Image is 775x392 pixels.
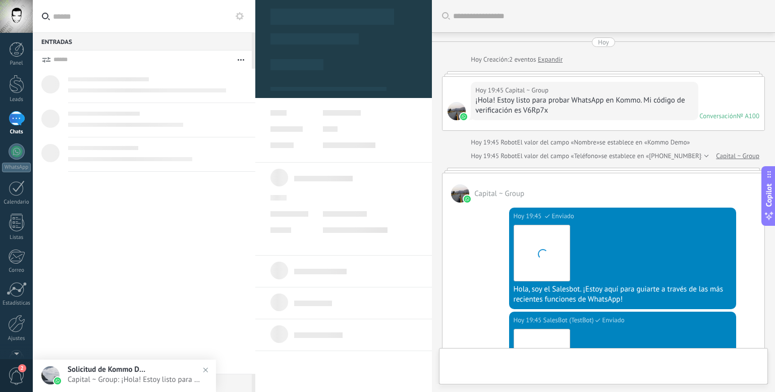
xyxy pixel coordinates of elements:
span: se establece en «[PHONE_NUMBER]» [601,151,704,161]
span: se establece en «Kommo Demo» [599,137,690,148]
span: 2 [18,364,26,372]
img: waba.svg [460,113,467,120]
img: waba.svg [54,377,61,384]
span: Enviado [552,211,574,221]
div: Correo [2,267,31,274]
span: Robot [501,138,517,146]
span: Capital ~ Group [448,102,466,120]
div: Hoy 19:45 [471,151,501,161]
span: El valor del campo «Nombre» [517,137,599,148]
a: Solicitud de Kommo DemoCapital ~ Group: ¡Hola! Estoy listo para probar WhatsApp en Kommo. Mi códi... [33,360,216,392]
span: Copilot [764,184,774,207]
div: Entradas [33,32,252,51]
div: Chats [2,129,31,135]
span: 2 eventos [509,55,536,65]
div: Hoy 19:45 [514,315,543,325]
span: SalesBot (TestBot) [543,315,594,325]
div: Hola, soy el Salesbot. ¡Estoy aquí para guiarte a través de las más recientes funciones de WhatsApp! [514,284,732,305]
div: Hoy 19:45 [471,137,501,148]
a: Capital ~ Group [716,151,759,161]
div: Estadísticas [2,300,31,307]
span: Capital ~ Group [474,189,524,199]
span: Enviado [602,315,625,325]
div: Ajustes [2,335,31,342]
div: Creación: [471,55,563,65]
div: Conversación [699,112,737,120]
span: Capital ~ Group: ¡Hola! Estoy listo para probar WhatsApp en Kommo. Mi código de verificación es V... [68,375,201,384]
span: Capital ~ Group [505,85,548,95]
span: El valor del campo «Teléfono» [517,151,601,161]
div: Hoy 19:45 [514,211,543,221]
div: № A100 [737,112,759,120]
a: Expandir [538,55,563,65]
div: Calendario [2,199,31,206]
span: Capital ~ Group [451,184,469,203]
div: Hoy [471,55,483,65]
span: Robot [501,152,517,160]
img: close_notification.svg [198,363,213,377]
div: Hoy 19:45 [475,85,505,95]
div: Leads [2,96,31,103]
span: Solicitud de Kommo Demo [68,365,148,374]
div: Listas [2,234,31,241]
div: Panel [2,60,31,67]
div: ¡Hola! Estoy listo para probar WhatsApp en Kommo. Mi código de verificación es V6Rp7x [475,95,693,116]
button: Más [230,51,252,69]
img: waba.svg [464,195,471,203]
div: Hoy [598,37,609,47]
div: WhatsApp [2,163,31,172]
